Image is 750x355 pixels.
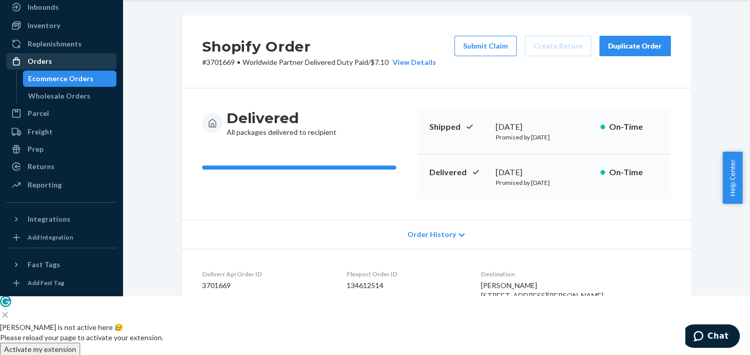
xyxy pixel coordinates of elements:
p: Shipped [429,121,488,133]
div: Inbounds [28,2,59,12]
div: Reporting [28,180,62,190]
iframe: Opens a widget where you can chat to one of our agents [685,324,740,350]
div: Duplicate Order [608,41,662,51]
p: On-Time [609,121,659,133]
span: Order History [407,229,456,240]
p: Delivered [429,167,488,178]
dt: Deliverr Api Order ID [202,270,331,278]
button: Create Return [525,36,591,56]
div: Ecommerce Orders [28,74,93,84]
a: Inventory [6,17,116,34]
a: Ecommerce Orders [23,70,117,87]
a: Orders [6,53,116,69]
p: On-Time [609,167,659,178]
dt: Flexport Order ID [347,270,465,278]
h2: Shopify Order [202,36,436,57]
dd: 134612514 [347,280,465,291]
div: Replenishments [28,39,82,49]
button: Submit Claim [454,36,517,56]
div: [DATE] [496,167,592,178]
div: Integrations [28,214,70,224]
div: Orders [28,56,52,66]
div: Inventory [28,20,60,31]
button: Help Center [722,152,742,204]
div: Fast Tags [28,259,60,270]
dt: Destination [481,270,671,278]
a: Parcel [6,105,116,122]
div: All packages delivered to recipient [227,109,336,137]
a: Add Integration [6,231,116,244]
span: Worldwide Partner Delivered Duty Paid [243,58,368,66]
a: Freight [6,124,116,140]
span: [PERSON_NAME] [STREET_ADDRESS][PERSON_NAME] [481,281,603,300]
div: Add Integration [28,233,73,242]
button: Duplicate Order [599,36,671,56]
button: Integrations [6,211,116,227]
div: [DATE] [496,121,592,133]
a: Replenishments [6,36,116,52]
div: Returns [28,161,55,172]
div: Freight [28,127,53,137]
div: Add Fast Tag [28,278,64,287]
div: Prep [28,144,43,154]
span: • [237,58,240,66]
a: Wholesale Orders [23,88,117,104]
a: Prep [6,141,116,157]
dd: 3701669 [202,280,331,291]
a: Returns [6,158,116,175]
button: Fast Tags [6,256,116,273]
a: Settings [6,293,116,310]
a: Reporting [6,177,116,193]
div: Wholesale Orders [28,91,90,101]
button: View Details [389,57,436,67]
p: Promised by [DATE] [496,178,592,187]
p: Promised by [DATE] [496,133,592,141]
h3: Delivered [227,109,336,127]
div: Parcel [28,108,49,119]
p: # 3701669 / $7.10 [202,57,436,67]
a: Add Fast Tag [6,277,116,289]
